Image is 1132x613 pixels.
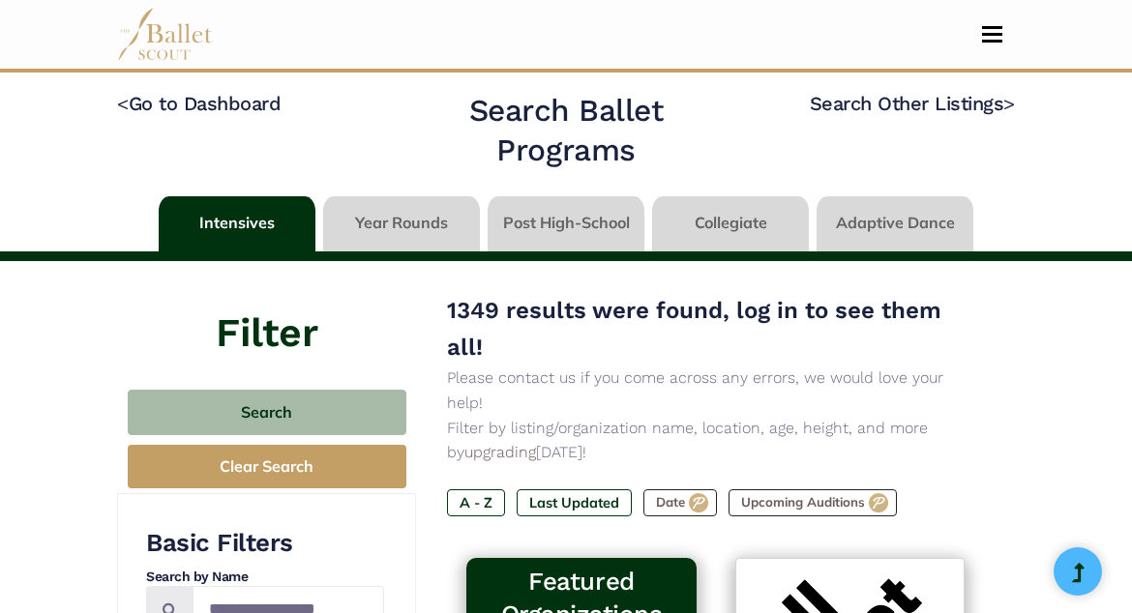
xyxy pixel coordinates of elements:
[117,91,129,115] code: <
[117,92,281,115] a: <Go to Dashboard
[464,443,536,461] a: upgrading
[447,365,984,415] p: Please contact us if you come across any errors, we would love your help!
[128,390,406,435] button: Search
[447,489,505,516] label: A - Z
[1003,91,1015,115] code: >
[146,568,384,587] h4: Search by Name
[810,92,1015,115] a: Search Other Listings>
[729,489,897,516] label: Upcoming Auditions
[117,261,416,362] h4: Filter
[155,196,319,251] li: Intensives
[402,91,730,171] h2: Search Ballet Programs
[447,297,941,361] span: 1349 results were found, log in to see them all!
[648,196,813,251] li: Collegiate
[447,416,984,465] p: Filter by listing/organization name, location, age, height, and more by [DATE]!
[643,489,717,516] label: Date
[146,527,384,560] h3: Basic Filters
[484,196,648,251] li: Post High-School
[813,196,977,251] li: Adaptive Dance
[128,445,406,488] button: Clear Search
[319,196,484,251] li: Year Rounds
[517,489,632,516] label: Last Updated
[969,25,1015,44] button: Toggle navigation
